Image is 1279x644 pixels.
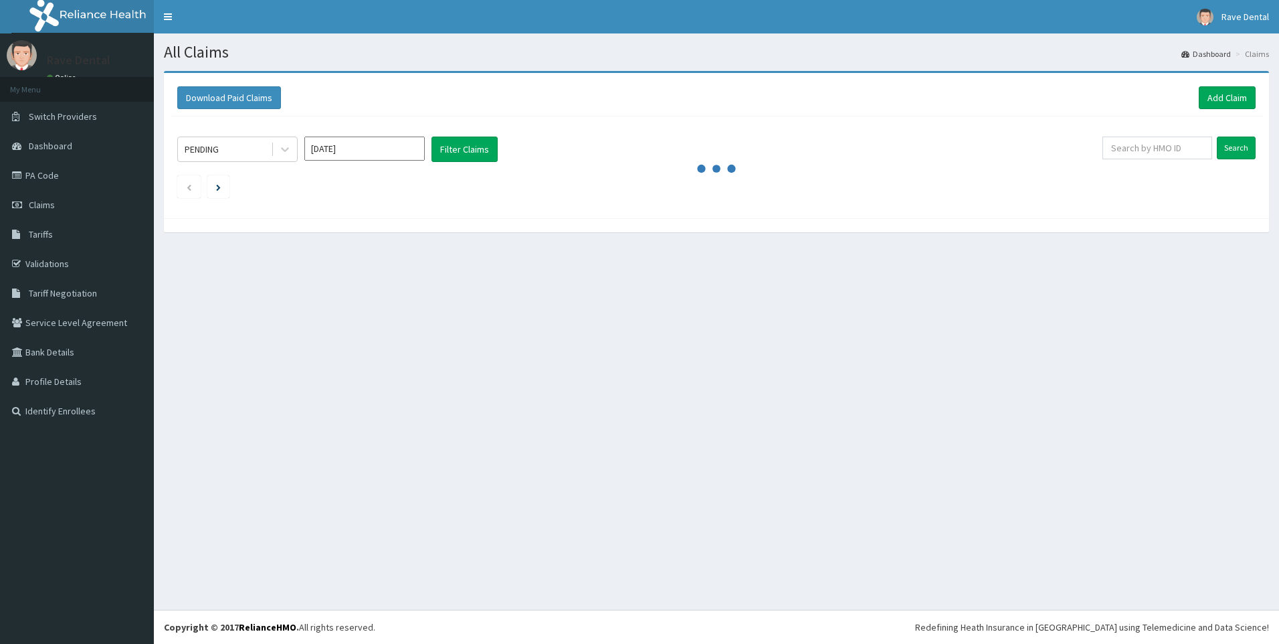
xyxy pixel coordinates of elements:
div: Redefining Heath Insurance in [GEOGRAPHIC_DATA] using Telemedicine and Data Science! [915,621,1269,634]
strong: Copyright © 2017 . [164,621,299,633]
span: Tariff Negotiation [29,287,97,299]
input: Select Month and Year [304,137,425,161]
button: Filter Claims [431,137,498,162]
span: Rave Dental [1221,11,1269,23]
a: Add Claim [1199,86,1256,109]
img: User Image [1197,9,1213,25]
span: Claims [29,199,55,211]
span: Switch Providers [29,110,97,123]
span: Dashboard [29,140,72,152]
svg: audio-loading [696,149,736,189]
footer: All rights reserved. [154,610,1279,644]
a: Online [47,73,79,82]
input: Search [1217,137,1256,159]
a: Next page [216,181,221,193]
p: Rave Dental [47,54,110,66]
li: Claims [1232,48,1269,60]
span: Tariffs [29,228,53,240]
a: RelianceHMO [239,621,296,633]
a: Dashboard [1181,48,1231,60]
div: PENDING [185,143,219,156]
h1: All Claims [164,44,1269,61]
a: Previous page [186,181,192,193]
img: User Image [7,40,37,70]
button: Download Paid Claims [177,86,281,109]
input: Search by HMO ID [1102,137,1212,159]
